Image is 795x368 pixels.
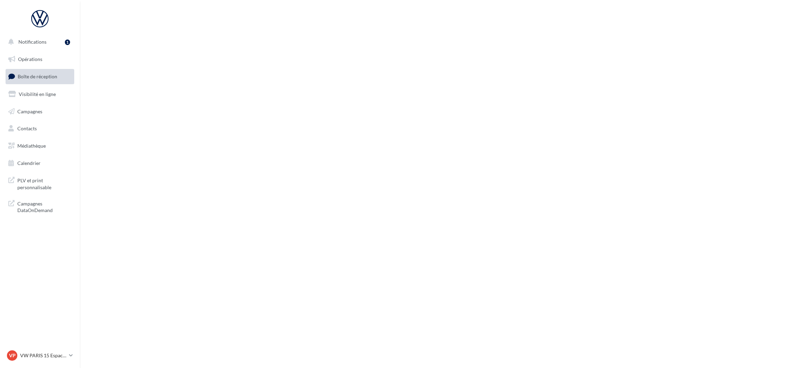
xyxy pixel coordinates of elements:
button: Notifications 1 [4,35,73,49]
span: Campagnes DataOnDemand [17,199,71,214]
p: VW PARIS 15 Espace Suffren [20,352,66,359]
span: Notifications [18,39,46,45]
span: Médiathèque [17,143,46,149]
span: Campagnes [17,108,42,114]
span: Visibilité en ligne [19,91,56,97]
span: PLV et print personnalisable [17,176,71,191]
a: Médiathèque [4,139,76,153]
div: 1 [65,40,70,45]
a: Calendrier [4,156,76,170]
a: Visibilité en ligne [4,87,76,102]
a: Campagnes [4,104,76,119]
a: PLV et print personnalisable [4,173,76,193]
a: Boîte de réception [4,69,76,84]
span: Opérations [18,56,42,62]
a: Opérations [4,52,76,67]
a: Contacts [4,121,76,136]
span: Calendrier [17,160,41,166]
a: Campagnes DataOnDemand [4,196,76,217]
a: VP VW PARIS 15 Espace Suffren [6,349,74,362]
span: Contacts [17,125,37,131]
span: Boîte de réception [18,73,57,79]
span: VP [9,352,16,359]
